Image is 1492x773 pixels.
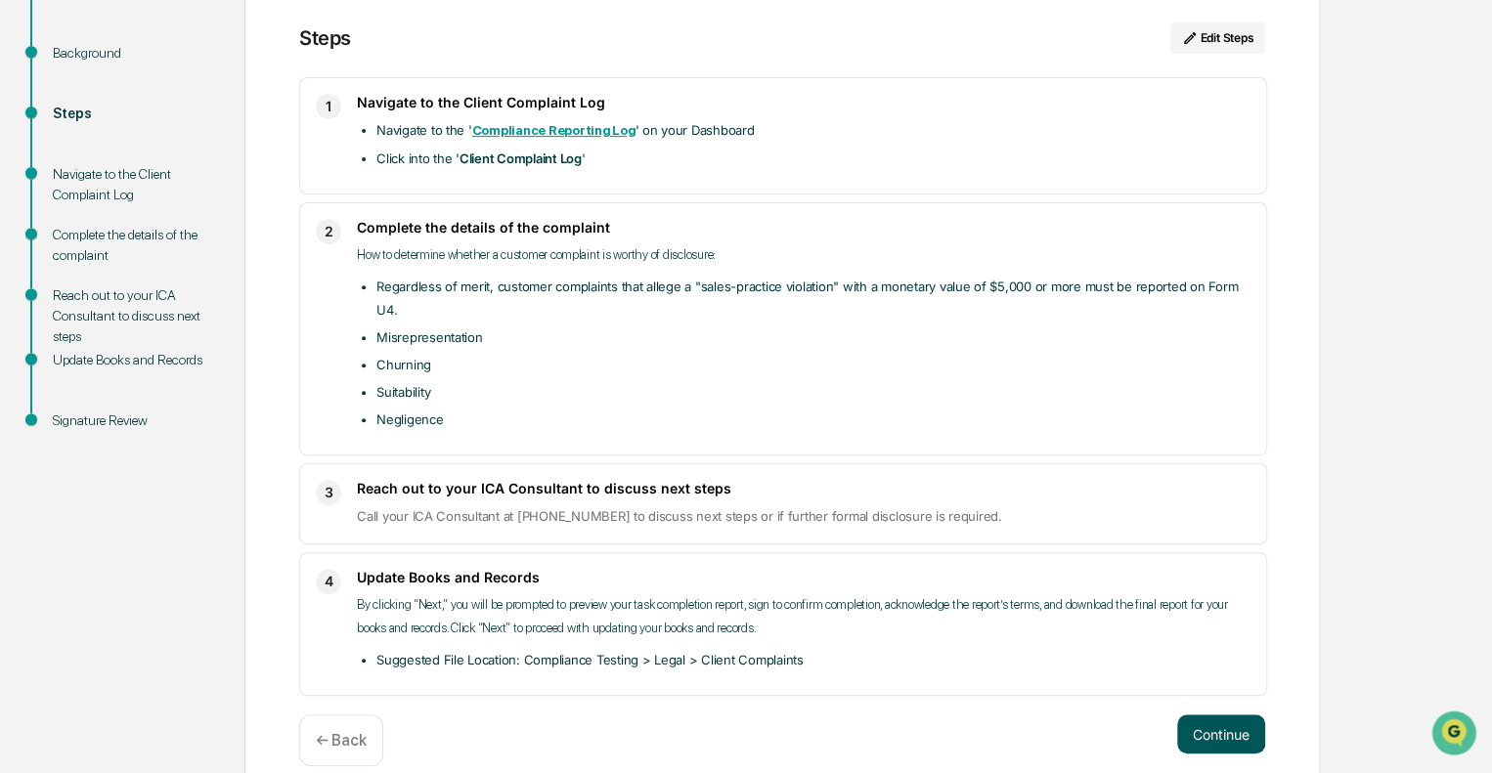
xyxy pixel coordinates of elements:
h3: Update Books and Records [357,569,1251,585]
span: Data Lookup [39,283,123,303]
li: Regardless of merit, customer complaints that allege a "sales-practice violation" with a monetary... [376,275,1251,322]
span: Pylon [195,331,237,346]
li: Suggested File Location: Compliance Testing > Legal > Client Complaints [376,648,1251,671]
h3: Navigate to the Client Complaint Log [357,94,1251,110]
img: 1746055101610-c473b297-6a78-478c-a979-82029cc54cd1 [20,150,55,185]
p: How to determine whether a customer complaint is worthy of disclosure: [357,243,1251,267]
div: 🗄️ [142,248,157,264]
a: Compliance Reporting Log [472,123,636,138]
li: Churning [376,353,1251,376]
iframe: Open customer support [1429,709,1482,761]
div: Reach out to your ICA Consultant to discuss next steps [53,285,213,347]
button: Edit Steps [1170,22,1265,54]
li: Navigate to the ' ' on your Dashboard [376,118,1251,143]
div: Complete the details of the complaint [53,225,213,266]
span: Preclearance [39,246,126,266]
div: Background [53,43,213,64]
span: Attestations [161,246,242,266]
div: Steps [53,104,213,124]
h3: Reach out to your ICA Consultant to discuss next steps [357,480,1251,496]
li: Suitability [376,380,1251,404]
a: 🗄️Attestations [134,238,250,274]
li: Negligence [376,408,1251,431]
div: 🔎 [20,285,35,301]
li: Click into the ' ' [376,147,1251,170]
p: By clicking “Next,” you will be prompted to preview your task completion report, sign to confirm ... [357,593,1251,640]
span: 4 [325,570,333,593]
div: Navigate to the Client Complaint Log [53,164,213,205]
a: Powered byPylon [138,330,237,346]
p: ← Back [316,731,367,750]
span: 1 [326,95,331,118]
p: How can we help? [20,41,356,72]
div: 🖐️ [20,248,35,264]
div: Signature Review [53,410,213,431]
button: Continue [1177,714,1265,753]
span: 2 [325,220,333,243]
button: Start new chat [332,155,356,179]
div: Update Books and Records [53,350,213,370]
span: 3 [325,481,333,504]
div: Start new chat [66,150,321,169]
div: Steps [299,26,351,50]
input: Clear [51,89,323,109]
h3: Complete the details of the complaint [357,219,1251,236]
div: We're available if you need us! [66,169,247,185]
strong: Client Complaint Log [460,150,582,166]
a: 🔎Data Lookup [12,276,131,311]
li: Misrepresentation [376,325,1251,349]
a: 🖐️Preclearance [12,238,134,274]
span: Call your ICA Consultant at [PHONE_NUMBER] to discuss next steps or if further formal disclosure ... [357,508,1002,524]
